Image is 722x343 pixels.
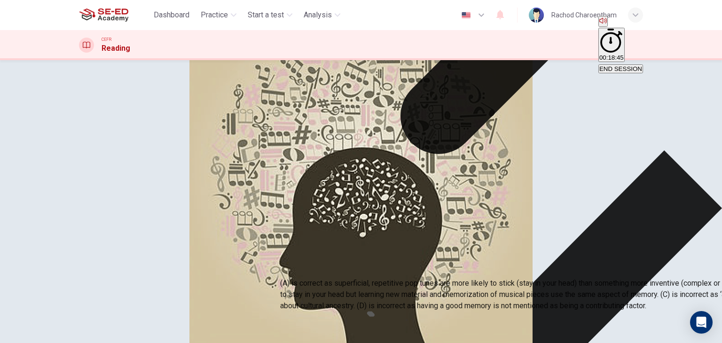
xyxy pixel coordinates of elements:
[598,16,643,28] div: Mute
[598,28,643,63] div: Hide
[201,9,228,21] span: Practice
[690,311,713,334] div: Open Intercom Messenger
[102,43,130,54] h1: Reading
[248,9,284,21] span: Start a test
[551,9,617,21] div: Rachod Charoentham
[102,36,111,43] span: CEFR
[304,9,332,21] span: Analysis
[154,9,189,21] span: Dashboard
[460,12,472,19] img: en
[79,6,128,24] img: SE-ED Academy logo
[529,8,544,23] img: Profile picture
[599,65,642,72] span: END SESSION
[599,54,624,61] span: 00:18:45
